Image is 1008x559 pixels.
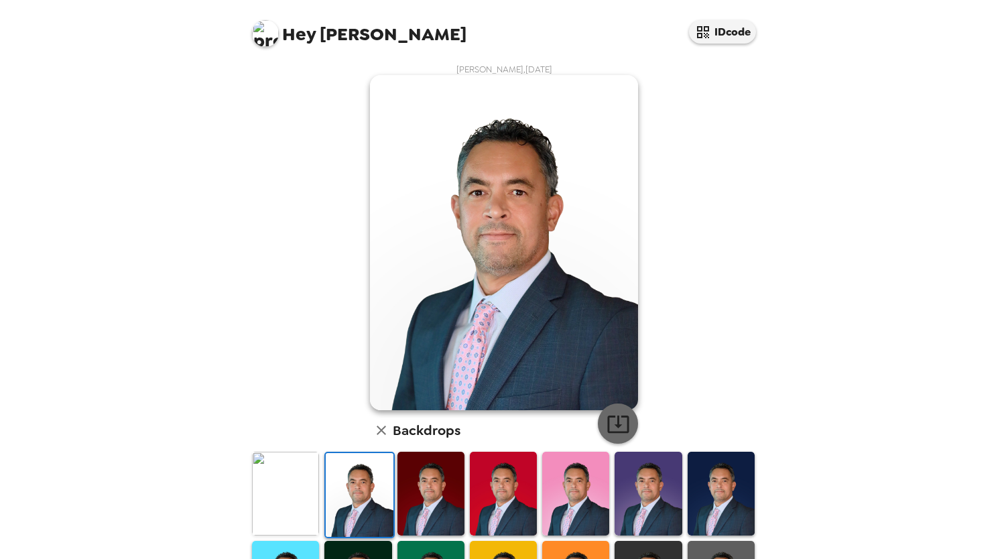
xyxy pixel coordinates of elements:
h6: Backdrops [393,420,460,441]
button: IDcode [689,20,756,44]
span: Hey [282,22,316,46]
span: [PERSON_NAME] , [DATE] [456,64,552,75]
img: user [370,75,638,410]
img: profile pic [252,20,279,47]
img: Original [252,452,319,536]
span: [PERSON_NAME] [252,13,466,44]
